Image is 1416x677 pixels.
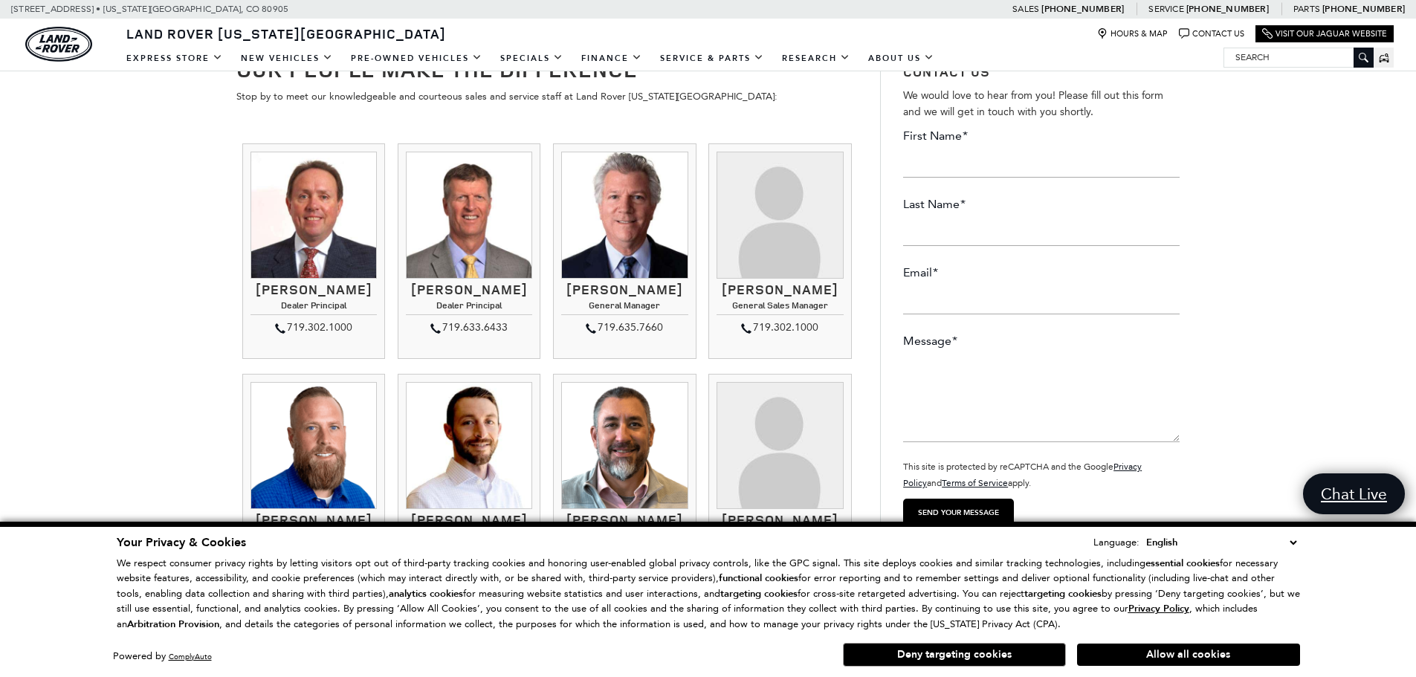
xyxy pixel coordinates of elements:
h3: [PERSON_NAME] [406,513,532,528]
a: Pre-Owned Vehicles [342,45,491,71]
h3: [PERSON_NAME] [250,282,377,297]
h3: [PERSON_NAME] [406,282,532,297]
span: Your Privacy & Cookies [117,534,246,551]
label: Last Name [903,196,966,213]
a: Visit Our Jaguar Website [1262,28,1387,39]
span: Parts [1293,4,1320,14]
input: Send your message [903,499,1014,527]
nav: Main Navigation [117,45,943,71]
span: Land Rover [US_STATE][GEOGRAPHIC_DATA] [126,25,446,42]
h3: [PERSON_NAME] [717,282,843,297]
div: 719.302.1000 [717,319,843,337]
strong: essential cookies [1145,557,1220,570]
input: Search [1224,48,1373,66]
div: Language: [1093,537,1139,547]
h3: [PERSON_NAME] [717,513,843,528]
strong: targeting cookies [1024,587,1102,600]
h4: General Manager [561,300,688,314]
small: This site is protected by reCAPTCHA and the Google and apply. [903,461,1142,488]
a: New Vehicles [232,45,342,71]
h4: General Sales Manager [717,300,843,314]
a: Terms of Service [942,478,1008,488]
span: Service [1148,4,1183,14]
span: Sales [1012,4,1039,14]
img: Land Rover [25,27,92,62]
div: 719.633.6433 [406,319,532,337]
a: EXPRESS STORE [117,45,232,71]
a: Hours & Map [1097,28,1168,39]
strong: analytics cookies [389,587,463,600]
div: 719.635.7660 [561,319,688,337]
label: First Name [903,128,968,144]
a: Service & Parts [651,45,773,71]
u: Privacy Policy [1128,602,1189,615]
span: Chat Live [1313,484,1394,504]
strong: Arbitration Provision [127,618,219,631]
span: We would love to hear from you! Please fill out this form and we will get in touch with you shortly. [903,89,1163,118]
select: Language Select [1142,534,1300,551]
strong: targeting cookies [720,587,798,600]
div: 719.302.1000 [250,319,377,337]
a: [STREET_ADDRESS] • [US_STATE][GEOGRAPHIC_DATA], CO 80905 [11,4,288,14]
h1: Our People Make The Difference [236,56,859,81]
a: Land Rover [US_STATE][GEOGRAPHIC_DATA] [117,25,455,42]
a: [PHONE_NUMBER] [1041,3,1124,15]
h3: [PERSON_NAME] [561,513,688,528]
a: Privacy Policy [1128,603,1189,614]
a: Finance [572,45,651,71]
a: Contact Us [1179,28,1244,39]
strong: functional cookies [719,571,798,585]
button: Allow all cookies [1077,644,1300,666]
button: Deny targeting cookies [843,643,1066,667]
a: Specials [491,45,572,71]
a: Research [773,45,859,71]
div: Powered by [113,652,212,661]
a: [PHONE_NUMBER] [1186,3,1269,15]
a: ComplyAuto [169,652,212,661]
a: land-rover [25,27,92,62]
a: Chat Live [1303,473,1405,514]
a: About Us [859,45,943,71]
form: Contact Us [903,64,1180,534]
a: [PHONE_NUMBER] [1322,3,1405,15]
p: Stop by to meet our knowledgeable and courteous sales and service staff at Land Rover [US_STATE][... [236,88,859,105]
h3: [PERSON_NAME] [250,513,377,528]
h3: Contact Us [903,64,1180,80]
label: Message [903,333,957,349]
h3: [PERSON_NAME] [561,282,688,297]
label: Email [903,265,938,281]
p: We respect consumer privacy rights by letting visitors opt out of third-party tracking cookies an... [117,556,1300,632]
h4: Dealer Principal [406,300,532,314]
h4: Dealer Principal [250,300,377,314]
